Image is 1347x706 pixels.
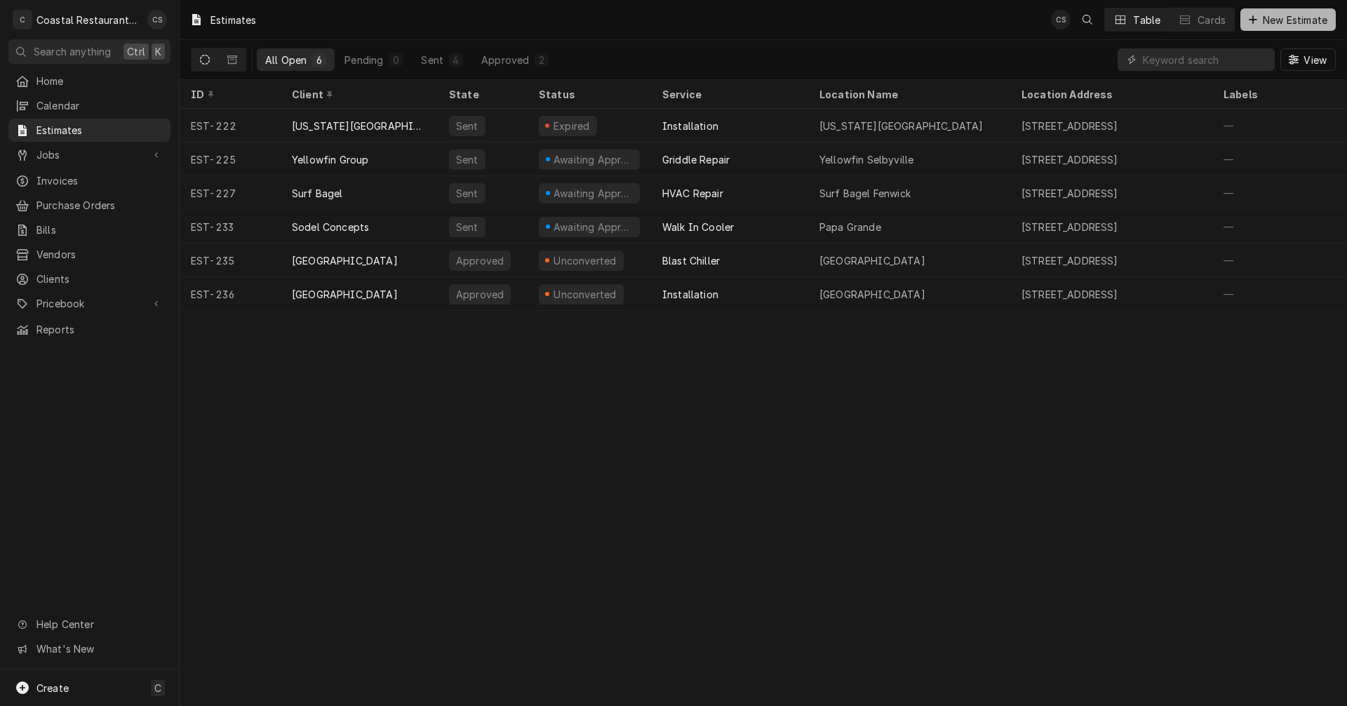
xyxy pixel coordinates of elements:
button: Search anythingCtrlK [8,39,170,64]
div: Sent [421,53,443,67]
div: All Open [265,53,307,67]
div: HVAC Repair [662,186,723,201]
div: Approved [455,287,505,302]
div: Blast Chiller [662,253,720,268]
div: Sodel Concepts [292,220,369,234]
span: New Estimate [1260,13,1330,27]
div: 0 [391,53,400,67]
div: Yellowfin Selbyville [819,152,913,167]
div: 6 [315,53,323,67]
span: C [154,681,161,695]
div: Chris Sockriter's Avatar [1051,10,1071,29]
span: Help Center [36,617,162,632]
div: Unconverted [552,253,618,268]
span: Jobs [36,147,142,162]
div: EST-222 [180,109,281,142]
span: Vendors [36,247,163,262]
a: Purchase Orders [8,194,170,217]
div: Awaiting Approval [552,152,634,167]
a: Go to Help Center [8,613,170,636]
div: Sent [455,220,480,234]
span: Reports [36,322,163,337]
span: Bills [36,222,163,237]
div: C [13,10,32,29]
a: Go to Pricebook [8,292,170,315]
span: View [1301,53,1329,67]
div: EST-233 [180,210,281,244]
span: Home [36,74,163,88]
a: Calendar [8,94,170,117]
button: Open search [1076,8,1099,31]
div: Awaiting Approval [552,220,634,234]
div: [GEOGRAPHIC_DATA] [292,287,398,302]
div: Walk In Cooler [662,220,734,234]
div: [STREET_ADDRESS] [1021,186,1118,201]
div: Installation [662,287,718,302]
div: CS [1051,10,1071,29]
div: Location Address [1021,87,1198,102]
div: EST-236 [180,277,281,311]
div: Service [662,87,794,102]
div: State [449,87,516,102]
div: Griddle Repair [662,152,730,167]
div: [STREET_ADDRESS] [1021,152,1118,167]
span: Estimates [36,123,163,138]
div: EST-227 [180,176,281,210]
div: Installation [662,119,718,133]
div: Surf Bagel [292,186,343,201]
a: Clients [8,267,170,291]
div: [STREET_ADDRESS] [1021,119,1118,133]
div: [GEOGRAPHIC_DATA] [819,287,925,302]
input: Keyword search [1143,48,1268,71]
span: Ctrl [127,44,145,59]
div: [STREET_ADDRESS] [1021,287,1118,302]
div: Cards [1198,13,1226,27]
span: Calendar [36,98,163,113]
a: Go to Jobs [8,143,170,166]
div: Table [1133,13,1160,27]
div: [GEOGRAPHIC_DATA] [819,253,925,268]
a: Bills [8,218,170,241]
span: What's New [36,641,162,656]
div: Coastal Restaurant Repair [36,13,140,27]
div: Sent [455,186,480,201]
div: EST-235 [180,244,281,277]
div: Location Name [819,87,996,102]
div: Sent [455,119,480,133]
span: Create [36,682,69,694]
div: [US_STATE][GEOGRAPHIC_DATA] [819,119,983,133]
div: Yellowfin Group [292,152,368,167]
span: Invoices [36,173,163,188]
div: [GEOGRAPHIC_DATA] [292,253,398,268]
div: Surf Bagel Fenwick [819,186,911,201]
button: View [1280,48,1336,71]
div: Status [539,87,637,102]
div: Approved [481,53,529,67]
div: Unconverted [552,287,618,302]
div: Pending [344,53,383,67]
a: Estimates [8,119,170,142]
div: Sent [455,152,480,167]
span: K [155,44,161,59]
div: Papa Grande [819,220,881,234]
div: Chris Sockriter's Avatar [147,10,167,29]
span: Pricebook [36,296,142,311]
div: Client [292,87,424,102]
span: Search anything [34,44,111,59]
div: Expired [551,119,591,133]
div: [STREET_ADDRESS] [1021,220,1118,234]
button: New Estimate [1240,8,1336,31]
div: 2 [537,53,546,67]
a: Vendors [8,243,170,266]
div: EST-225 [180,142,281,176]
div: ID [191,87,267,102]
div: Approved [455,253,505,268]
div: [US_STATE][GEOGRAPHIC_DATA] [292,119,427,133]
div: CS [147,10,167,29]
a: Home [8,69,170,93]
a: Reports [8,318,170,341]
div: [STREET_ADDRESS] [1021,253,1118,268]
a: Invoices [8,169,170,192]
span: Clients [36,272,163,286]
a: Go to What's New [8,637,170,660]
